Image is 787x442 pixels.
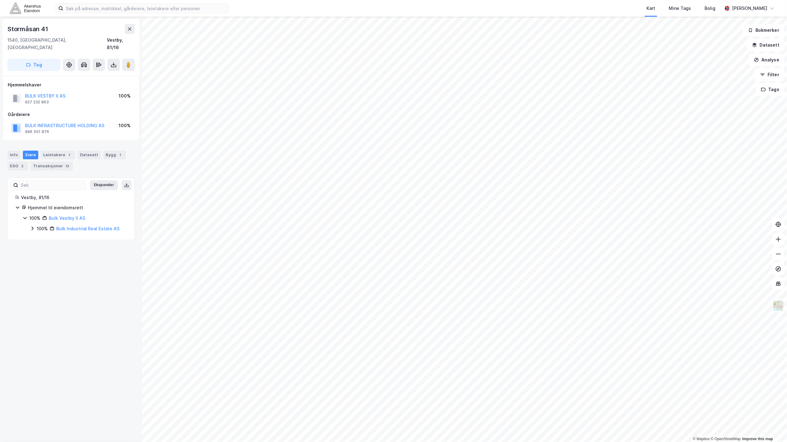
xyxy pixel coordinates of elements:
[711,437,741,441] a: OpenStreetMap
[107,36,135,51] div: Vestby, 81/16
[28,204,127,211] div: Hjemmel til eiendomsrett
[8,111,134,118] div: Gårdeiere
[103,151,126,159] div: Bygg
[669,5,691,12] div: Mine Tags
[49,215,85,221] a: Bulk Vestby II AS
[25,100,49,105] div: 927 232 863
[25,129,49,134] div: 996 501 876
[117,152,123,158] div: 1
[21,194,127,201] div: Vestby, 81/16
[7,24,49,34] div: Stormåsan 41
[37,225,48,232] div: 100%
[743,24,785,36] button: Bokmerker
[747,39,785,51] button: Datasett
[77,151,101,159] div: Datasett
[64,163,70,169] div: 13
[56,226,119,231] a: Bulk Industrial Real Estate AS
[755,69,785,81] button: Filter
[41,151,75,159] div: Leietakere
[749,54,785,66] button: Analyse
[705,5,715,12] div: Bolig
[756,412,787,442] iframe: Chat Widget
[8,81,134,89] div: Hjemmelshaver
[7,36,107,51] div: 1540, [GEOGRAPHIC_DATA], [GEOGRAPHIC_DATA]
[63,4,228,13] input: Søk på adresse, matrikkel, gårdeiere, leietakere eller personer
[10,3,41,14] img: akershus-eiendom-logo.9091f326c980b4bce74ccdd9f866810c.svg
[7,151,20,159] div: Info
[19,163,26,169] div: 2
[18,181,86,190] input: Søk
[90,180,118,190] button: Ekspander
[66,152,73,158] div: 1
[647,5,655,12] div: Kart
[7,162,28,170] div: ESG
[772,300,784,312] img: Z
[756,412,787,442] div: Kontrollprogram for chat
[693,437,710,441] a: Mapbox
[23,151,38,159] div: Eiere
[29,215,40,222] div: 100%
[119,92,131,100] div: 100%
[119,122,131,129] div: 100%
[732,5,767,12] div: [PERSON_NAME]
[743,437,773,441] a: Improve this map
[7,59,61,71] button: Tag
[756,83,785,96] button: Tags
[31,162,73,170] div: Transaksjoner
